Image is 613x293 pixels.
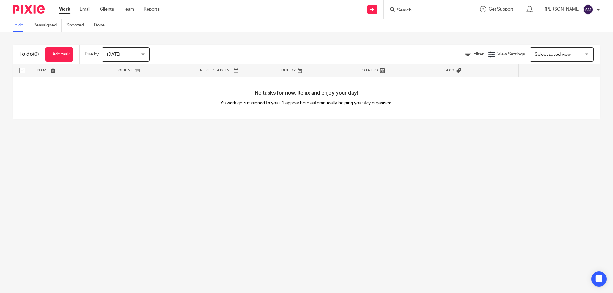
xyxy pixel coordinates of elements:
[19,51,39,58] h1: To do
[397,8,454,13] input: Search
[107,52,120,57] span: [DATE]
[80,6,90,12] a: Email
[59,6,70,12] a: Work
[13,19,28,32] a: To do
[497,52,525,56] span: View Settings
[124,6,134,12] a: Team
[160,100,453,106] p: As work gets assigned to you it'll appear here automatically, helping you stay organised.
[85,51,99,57] p: Due by
[100,6,114,12] a: Clients
[66,19,89,32] a: Snoozed
[13,5,45,14] img: Pixie
[45,47,73,62] a: + Add task
[545,6,580,12] p: [PERSON_NAME]
[33,19,62,32] a: Reassigned
[583,4,593,15] img: svg%3E
[444,69,455,72] span: Tags
[33,52,39,57] span: (0)
[144,6,160,12] a: Reports
[489,7,513,11] span: Get Support
[13,90,600,97] h4: No tasks for now. Relax and enjoy your day!
[94,19,110,32] a: Done
[473,52,484,56] span: Filter
[535,52,571,57] span: Select saved view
